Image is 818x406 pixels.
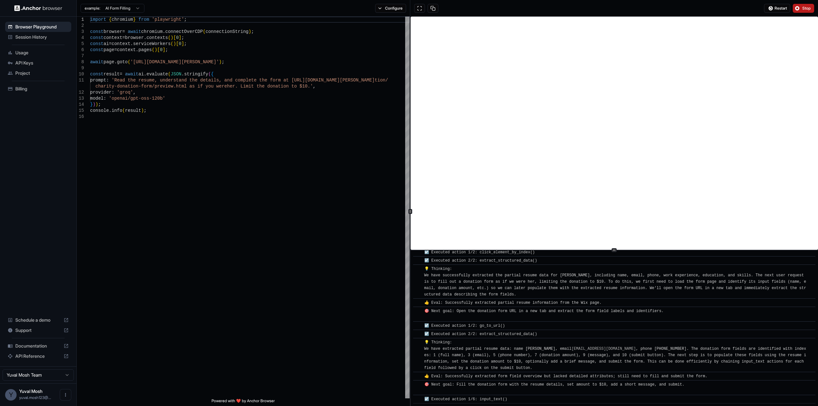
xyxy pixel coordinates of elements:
span: result [104,72,120,77]
span: [ [173,35,176,40]
div: Documentation [5,341,71,351]
span: } [90,102,93,107]
span: Yuval Mosh [19,388,42,394]
span: 💡 Thinking: We have successfully extracted the partial resume data for [PERSON_NAME], including n... [424,267,806,297]
span: . [144,72,146,77]
span: const [90,35,104,40]
span: . [181,72,184,77]
span: Billing [15,86,69,92]
span: ) [96,102,98,107]
span: prompt [90,78,106,83]
span: { [109,17,112,22]
span: const [90,72,104,77]
span: ) [219,59,221,65]
span: Usage [15,50,69,56]
span: ; [184,17,187,22]
span: 'playwright' [152,17,184,22]
a: [EMAIL_ADDRESS][DOMAIN_NAME] [571,347,636,351]
div: Usage [5,48,71,58]
div: 4 [77,35,84,41]
span: ; [165,47,168,52]
button: Open menu [60,389,71,401]
div: API Reference [5,351,71,361]
span: ​ [416,373,420,379]
span: example: [85,6,100,11]
span: ; [98,102,101,107]
span: . [130,41,133,46]
span: ) [155,47,157,52]
span: ​ [416,266,420,272]
span: ​ [416,381,420,388]
div: 8 [77,59,84,65]
span: provider [90,90,112,95]
span: ( [122,108,125,113]
span: Session History [15,34,69,40]
span: ) [93,102,95,107]
span: , [133,90,135,95]
button: Configure [375,4,406,13]
span: her. Limit the donation to $10.' [227,84,313,89]
span: ; [184,41,187,46]
div: 16 [77,114,84,120]
span: ​ [416,331,420,337]
span: pages [138,47,152,52]
span: 👍 Eval: Successfully extracted partial resume information from the Wix page. [424,301,602,305]
span: ☑️ Executed action 1/2: click_element_by_index() [424,250,535,255]
span: } [133,17,135,22]
span: import [90,17,106,22]
span: ( [208,72,211,77]
span: const [90,41,104,46]
span: { [211,72,213,77]
span: Project [15,70,69,76]
span: , [313,84,315,89]
span: ☑️ Executed action 2/2: extract_structured_data() [424,332,537,336]
span: ; [222,59,224,65]
span: 'groq' [117,90,133,95]
span: = [122,29,125,34]
div: 5 [77,41,84,47]
div: 3 [77,29,84,35]
span: . [114,59,117,65]
span: ( [152,47,154,52]
span: await [125,72,138,77]
div: Support [5,325,71,335]
div: Y [5,389,17,401]
span: Schedule a demo [15,317,61,323]
span: connectionString [205,29,248,34]
span: 0 [160,47,162,52]
span: ) [173,41,176,46]
div: 1 [77,17,84,23]
div: Project [5,68,71,78]
div: Billing [5,84,71,94]
span: tion/ [375,78,388,83]
span: ( [128,59,130,65]
span: . [109,108,112,113]
span: = [122,35,125,40]
span: from [138,17,149,22]
span: ​ [416,396,420,402]
img: Anchor Logo [14,5,62,11]
span: info [112,108,122,113]
button: Open in full screen [414,4,425,13]
span: 👍 Eval: Successfully extracted form field overview but lacked detailed attributes; still need to ... [424,374,707,379]
span: : [106,78,109,83]
span: Stop [802,6,811,11]
span: : [112,90,114,95]
span: context [117,47,136,52]
span: ) [141,108,144,113]
span: ( [168,35,171,40]
span: ☑️ Executed action 1/6: input_text() [424,397,507,402]
span: charity-donation-form/preview.html as if you were [96,84,227,89]
span: 💡 Thinking: We have extracted partial resume data: name [PERSON_NAME], email , phone [PHONE_NUMBE... [424,340,806,370]
span: Powered with ❤️ by Anchor Browser [212,398,275,406]
span: ; [144,108,146,113]
span: chromium [141,29,163,34]
span: Documentation [15,343,61,349]
span: goto [117,59,128,65]
span: 0 [179,41,181,46]
span: = [114,47,117,52]
span: context [112,41,130,46]
span: Browser Playground [15,24,69,30]
span: ] [179,35,181,40]
span: = [109,41,112,46]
